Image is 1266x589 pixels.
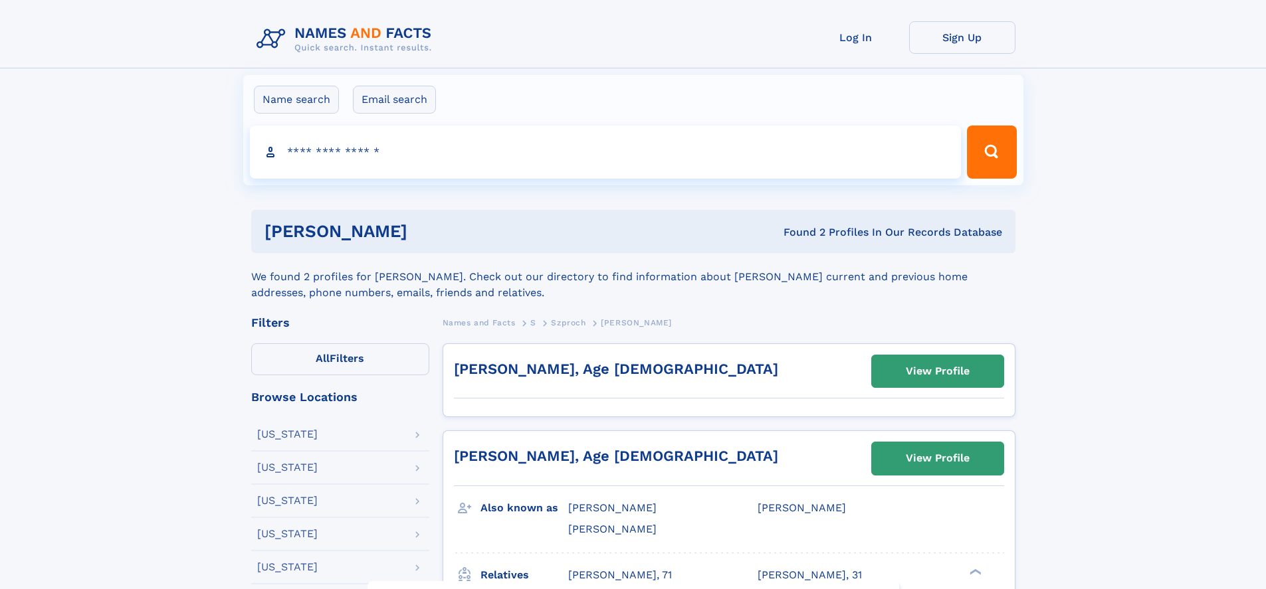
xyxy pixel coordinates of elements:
div: We found 2 profiles for [PERSON_NAME]. Check out our directory to find information about [PERSON_... [251,253,1015,301]
div: [US_STATE] [257,495,318,506]
a: View Profile [872,355,1003,387]
a: [PERSON_NAME], Age [DEMOGRAPHIC_DATA] [454,361,778,377]
div: Found 2 Profiles In Our Records Database [595,225,1002,240]
input: search input [250,126,962,179]
label: Email search [353,86,436,114]
span: [PERSON_NAME] [601,318,672,327]
h3: Also known as [480,497,568,519]
a: Sign Up [909,21,1015,54]
div: [US_STATE] [257,462,318,473]
label: Filters [251,343,429,375]
span: [PERSON_NAME] [568,501,657,514]
div: [US_STATE] [257,529,318,539]
a: Log In [803,21,909,54]
div: [US_STATE] [257,429,318,440]
a: [PERSON_NAME], Age [DEMOGRAPHIC_DATA] [454,448,778,464]
span: All [316,352,330,365]
span: [PERSON_NAME] [568,523,657,535]
a: S [530,314,536,331]
div: [US_STATE] [257,562,318,572]
a: [PERSON_NAME], 31 [758,568,862,582]
h1: [PERSON_NAME] [264,223,595,240]
img: Logo Names and Facts [251,21,443,57]
div: ❯ [966,567,982,576]
a: Names and Facts [443,314,516,331]
span: [PERSON_NAME] [758,501,846,514]
span: Szproch [551,318,585,327]
label: Name search [254,86,339,114]
span: S [530,318,536,327]
button: Search Button [967,126,1016,179]
a: [PERSON_NAME], 71 [568,568,672,582]
div: Browse Locations [251,391,429,403]
a: Szproch [551,314,585,331]
div: View Profile [906,443,970,473]
a: View Profile [872,442,1003,474]
div: View Profile [906,356,970,386]
h3: Relatives [480,564,568,586]
div: Filters [251,317,429,329]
